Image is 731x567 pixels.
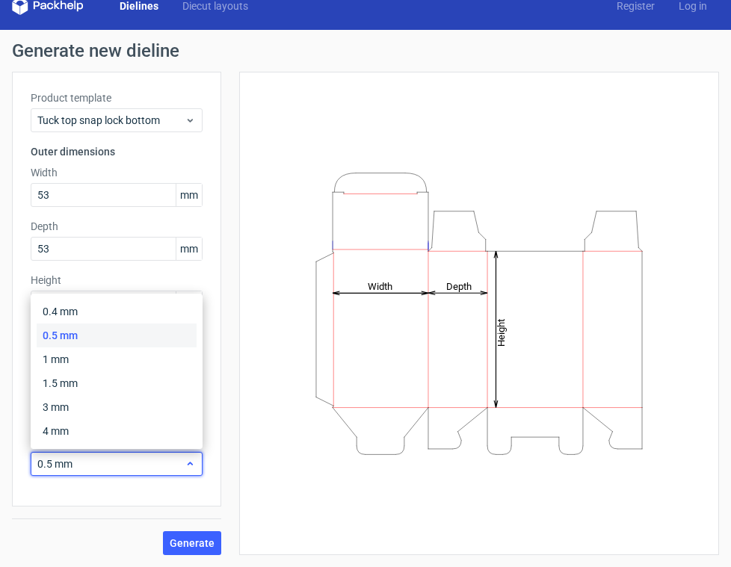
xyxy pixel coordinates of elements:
[37,419,197,443] div: 4 mm
[176,184,202,206] span: mm
[31,90,203,105] label: Product template
[176,291,202,314] span: mm
[31,219,203,234] label: Depth
[163,531,221,555] button: Generate
[12,42,719,60] h1: Generate new dieline
[37,300,197,323] div: 0.4 mm
[496,318,507,346] tspan: Height
[176,238,202,260] span: mm
[31,273,203,288] label: Height
[368,280,392,291] tspan: Width
[37,347,197,371] div: 1 mm
[446,280,472,291] tspan: Depth
[37,113,185,128] span: Tuck top snap lock bottom
[31,165,203,180] label: Width
[170,538,215,548] span: Generate
[37,395,197,419] div: 3 mm
[37,371,197,395] div: 1.5 mm
[37,323,197,347] div: 0.5 mm
[31,144,203,159] h3: Outer dimensions
[37,456,185,471] span: 0.5 mm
